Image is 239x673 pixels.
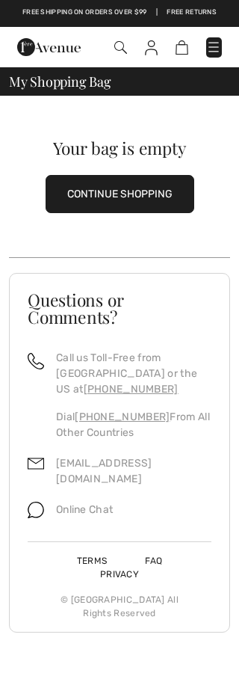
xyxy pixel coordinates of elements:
a: Terms [59,556,125,566]
a: FAQ [127,556,180,566]
h3: Questions or Comments? [28,292,211,325]
img: Menu [206,40,221,55]
span: | [156,7,158,18]
p: Call us Toll-Free from [GEOGRAPHIC_DATA] or the US at [56,350,211,397]
div: Your bag is empty [20,140,219,157]
img: chat [28,502,44,518]
a: [PHONE_NUMBER] [84,383,179,396]
img: My Info [145,40,158,55]
a: [EMAIL_ADDRESS][DOMAIN_NAME] [56,457,152,485]
img: call [28,353,44,369]
span: Online Chat [56,503,113,516]
span: My Shopping Bag [9,75,111,88]
button: CONTINUE SHOPPING [46,175,194,213]
img: email [28,455,44,472]
a: Privacy [82,569,157,580]
a: [PHONE_NUMBER] [75,411,170,423]
a: 1ère Avenue [17,40,81,53]
a: Free shipping on orders over $99 [22,7,147,18]
a: Free Returns [167,7,217,18]
div: © [GEOGRAPHIC_DATA] All Rights Reserved [28,581,211,620]
img: Search [114,41,127,54]
p: Dial From All Other Countries [56,409,211,440]
img: 1ère Avenue [17,38,81,56]
img: Shopping Bag [176,40,188,55]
